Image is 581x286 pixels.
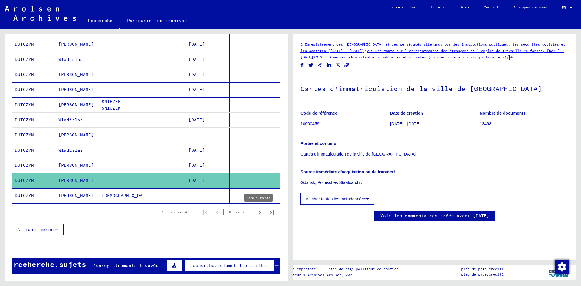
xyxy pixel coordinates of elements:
[162,210,189,214] font: 1 – 25 sur 43
[269,266,321,272] a: pied de page.empreinte
[300,141,336,146] font: Portée et contenu
[461,267,504,271] font: pied de page.credit1
[364,48,367,53] font: /
[480,111,526,116] font: Nombre de documents
[15,117,34,123] font: DUTCZYN
[189,87,205,92] font: [DATE]
[254,206,266,218] button: Page suivante
[461,5,469,9] font: Aide
[326,61,332,69] button: Partager sur LinkedIn
[300,42,565,53] a: 2 Enregistrement des [DEMOGRAPHIC_DATA] et des persécutés allemands par les institutions publique...
[313,54,316,60] font: /
[306,196,366,201] font: Afficher toutes les métadonnées
[190,263,269,268] font: recherche.columnFilter.filter
[58,117,83,123] font: Wladislas
[390,111,423,116] font: Date de création
[461,272,504,277] font: pied de page.credit2
[547,264,570,279] img: yv_logo.png
[380,213,489,219] a: Voir les commentaires créés avant [DATE]
[300,111,337,116] font: Code de référence
[513,5,547,9] font: À propos de nous
[189,147,205,153] font: [DATE]
[189,57,205,62] font: [DATE]
[15,87,34,92] font: DUTCZYN
[389,5,415,9] font: Faire un don
[199,206,211,218] button: Première page
[96,263,159,268] font: enregistrements trouvés
[102,99,121,111] font: SNIEZEK SNICZEK
[15,147,34,153] font: DUTCZYN
[58,193,94,198] font: [PERSON_NAME]
[189,163,205,168] font: [DATE]
[300,180,363,185] font: Gdansk, Polnisches Staatsarchiv
[102,193,151,198] font: [DEMOGRAPHIC_DATA]
[58,147,83,153] font: Wladislas
[58,72,94,77] font: [PERSON_NAME]
[299,61,305,69] button: Partager sur Facebook
[58,41,94,47] font: [PERSON_NAME]
[185,260,274,271] button: recherche.columnFilter.filter
[335,61,341,69] button: Partager sur WhatsApp
[380,213,489,219] font: Voir les commentaires créés avant [DATE]
[390,121,421,126] font: [DATE] - [DATE]
[81,13,120,29] a: Recherche
[189,117,205,123] font: [DATE]
[317,61,323,69] button: Partager sur Xing
[300,121,319,126] a: 10000459
[15,163,34,168] font: DUTCZYN
[12,224,64,235] button: Afficher moins
[15,72,34,77] font: DUTCZYN
[58,163,94,168] font: [PERSON_NAME]
[58,57,83,62] font: Wladislas
[15,178,34,183] font: DUTCZYN
[189,41,205,47] font: [DATE]
[120,13,194,28] a: Parcourir les archives
[15,41,34,47] font: DUTCZYN
[189,178,205,183] font: [DATE]
[300,193,374,205] button: Afficher toutes les métadonnées
[316,55,507,59] a: 2.2.2 Diverses administrations publiques et sociétés (documents relatifs aux particuliers)
[15,57,34,62] font: DUTCZYN
[300,48,564,59] a: 2.2 Documents sur l'enregistrement des étrangers et l'emploi de travailleurs forcés, [DATE] - [DATE]
[14,260,86,269] font: recherche.sujets
[15,193,34,198] font: DUTCZYN
[562,5,566,10] font: FR
[93,263,96,268] font: 4
[300,152,416,156] font: Cartes d'immatriculation de la ville de [GEOGRAPHIC_DATA]
[58,178,94,183] font: [PERSON_NAME]
[17,227,55,232] font: Afficher moins
[15,132,34,138] font: DUTCZYN
[323,266,423,272] a: pied de page.politique de confidentialité
[189,72,205,77] font: [DATE]
[211,206,223,218] button: Page précédente
[58,102,94,107] font: [PERSON_NAME]
[429,5,446,9] font: Bulletin
[344,61,350,69] button: Copier le lien
[269,273,354,277] font: Droits d'auteur © Archives Arolsen, 2021
[15,102,34,107] font: DUTCZYN
[58,87,94,92] font: [PERSON_NAME]
[127,18,187,23] font: Parcourir les archives
[236,210,245,214] font: de 2
[5,6,76,21] img: Arolsen_neg.svg
[328,267,415,271] font: pied de page.politique de confidentialité
[300,169,395,174] font: Source immédiate d'acquisition ou de transfert
[58,132,94,138] font: [PERSON_NAME]
[266,206,278,218] button: Dernière page
[555,260,569,274] img: Modifier le consentement
[300,84,542,93] font: Cartes d'immatriculation de la ville de [GEOGRAPHIC_DATA]
[321,266,323,272] font: |
[480,121,491,126] font: 13468
[507,54,509,60] font: /
[484,5,499,9] font: Contact
[88,18,113,23] font: Recherche
[308,61,314,69] button: Partager sur Twitter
